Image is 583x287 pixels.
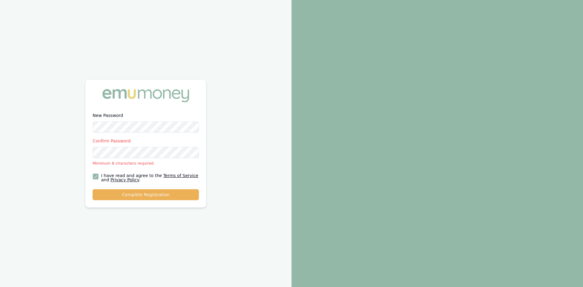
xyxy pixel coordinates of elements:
[93,189,199,200] button: Complete Registration
[93,113,123,118] label: New Password
[111,177,139,182] a: Privacy Policy
[93,138,131,143] label: Confirm Password
[101,173,199,182] label: I have read and agree to the and .
[100,87,191,104] img: Emu Money
[93,160,199,166] p: Minimum 8 characters required
[163,173,198,178] a: Terms of Service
